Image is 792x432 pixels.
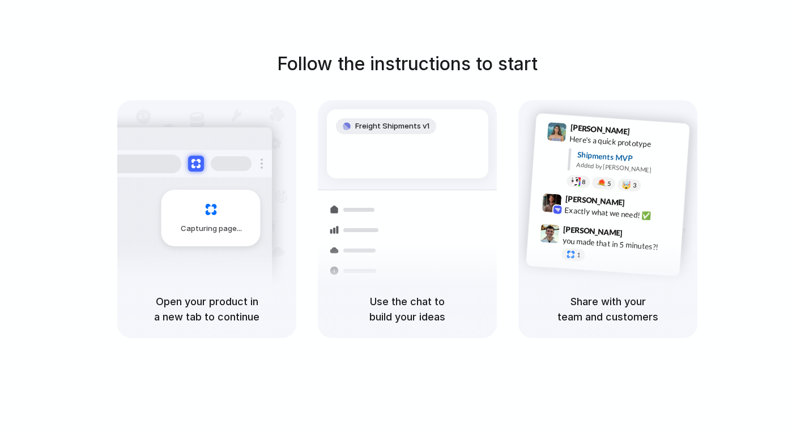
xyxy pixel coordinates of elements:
div: Exactly what we need! ✅ [564,204,678,224]
span: [PERSON_NAME] [565,193,625,209]
span: Capturing page [181,223,244,234]
div: Here's a quick prototype [569,133,683,152]
h5: Open your product in a new tab to continue [131,294,283,324]
h5: Share with your team and customers [532,294,684,324]
span: 1 [577,252,581,258]
span: 9:41 AM [633,127,657,140]
span: [PERSON_NAME] [563,223,623,239]
span: Freight Shipments v1 [355,121,429,132]
h1: Follow the instructions to start [277,50,538,78]
span: 5 [607,181,611,187]
span: 9:47 AM [626,229,649,242]
div: you made that in 5 minutes?! [562,235,675,254]
div: Added by [PERSON_NAME] [576,160,680,177]
div: Shipments MVP [577,149,682,168]
h5: Use the chat to build your ideas [331,294,483,324]
span: 9:42 AM [628,198,652,212]
span: [PERSON_NAME] [570,121,630,138]
span: 3 [633,182,637,189]
div: 🤯 [622,181,632,190]
span: 8 [582,179,586,185]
